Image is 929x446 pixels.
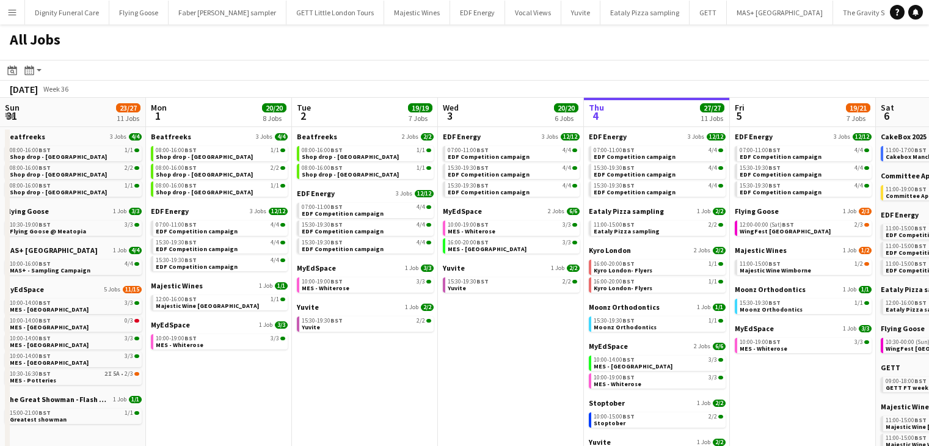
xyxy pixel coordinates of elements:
[443,207,580,263] div: MyEdSpace2 Jobs6/610:00-19:00BST3/3MES - Whiterose16:00-20:00BST3/3MES - [GEOGRAPHIC_DATA]
[589,132,627,141] span: EDF Energy
[542,133,558,141] span: 3 Jobs
[443,263,580,272] a: Yuvite1 Job2/2
[184,181,197,189] span: BST
[417,204,425,210] span: 4/4
[709,147,717,153] span: 4/4
[476,181,489,189] span: BST
[417,222,425,228] span: 4/4
[286,1,384,24] button: GETT Little London Tours
[594,221,723,235] a: 11:00-15:00BST2/2Eataly Pizza sampling
[914,146,927,154] span: BST
[5,132,142,141] a: Beatfreeks3 Jobs4/4
[302,203,431,217] a: 07:00-11:00BST4/4EDF Competition campaign
[156,181,285,196] a: 08:00-16:00BST1/1Shop drop - [GEOGRAPHIC_DATA]
[275,282,288,290] span: 1/1
[151,281,288,320] div: Majestic Wines1 Job1/112:00-16:00BST1/1Majestic Wine [GEOGRAPHIC_DATA]
[156,227,238,235] span: EDF Competition campaign
[740,221,869,235] a: 12:00-00:00 (Sat)BST2/3WingFest [GEOGRAPHIC_DATA]
[448,222,489,228] span: 10:00-19:00
[735,207,872,246] div: Flying Goose1 Job2/312:00-00:00 (Sat)BST2/3WingFest [GEOGRAPHIC_DATA]
[859,286,872,293] span: 1/1
[448,146,577,160] a: 07:00-11:00BST4/4EDF Competition campaign
[184,238,197,246] span: BST
[113,247,126,254] span: 1 Job
[914,185,927,193] span: BST
[622,146,635,154] span: BST
[448,147,489,153] span: 07:00-11:00
[707,133,726,141] span: 12/12
[297,263,434,272] a: MyEdSpace1 Job3/3
[302,279,343,285] span: 10:00-19:00
[740,164,869,178] a: 15:30-19:30BST4/4EDF Competition campaign
[297,132,434,189] div: Beatfreeks2 Jobs2/208:00-16:00BST1/1Shop drop - [GEOGRAPHIC_DATA]08:00-16:00BST1/1Shop drop - [GE...
[694,247,710,254] span: 2 Jobs
[735,132,773,141] span: EDF Energy
[302,227,384,235] span: EDF Competition campaign
[443,207,482,216] span: MyEdSpace
[594,153,676,161] span: EDF Competition campaign
[448,153,530,161] span: EDF Competition campaign
[10,170,107,178] span: Shop drop - Manchester
[330,221,343,228] span: BST
[886,243,927,249] span: 11:00-15:00
[151,207,288,216] a: EDF Energy3 Jobs12/12
[421,133,434,141] span: 2/2
[476,238,489,246] span: BST
[151,132,191,141] span: Beatfreeks
[38,181,51,189] span: BST
[5,246,142,285] div: MAS+ [GEOGRAPHIC_DATA]1 Job4/410:00-16:00BST4/4MAS+ - Sampling Campaign
[156,165,197,171] span: 08:00-16:00
[297,132,434,141] a: Beatfreeks2 Jobs2/2
[156,256,285,270] a: 15:30-19:30BST4/4EDF Competition campaign
[740,170,822,178] span: EDF Competition campaign
[5,246,98,255] span: MAS+ UK
[622,260,635,268] span: BST
[443,132,481,141] span: EDF Energy
[448,277,577,291] a: 15:30-19:30BST2/2Yuvite
[594,227,660,235] span: Eataly Pizza sampling
[151,132,288,141] a: Beatfreeks3 Jobs4/4
[156,147,197,153] span: 08:00-16:00
[10,261,51,267] span: 10:00-16:00
[302,146,431,160] a: 08:00-16:00BST1/1Shop drop - [GEOGRAPHIC_DATA]
[740,165,781,171] span: 15:30-19:30
[10,153,107,161] span: Shop drop - Bradford
[10,183,51,189] span: 08:00-16:00
[302,165,343,171] span: 08:00-16:00
[156,188,253,196] span: Shop drop - Newcastle Upon Tyne
[302,222,343,228] span: 15:30-19:30
[567,265,580,272] span: 2/2
[594,260,723,274] a: 16:00-20:00BST1/1Kyro London- Flyers
[330,164,343,172] span: BST
[275,133,288,141] span: 4/4
[330,146,343,154] span: BST
[151,132,288,207] div: Beatfreeks3 Jobs4/408:00-16:00BST1/1Shop drop - [GEOGRAPHIC_DATA]08:00-16:00BST2/2Shop drop - [GE...
[250,208,266,215] span: 3 Jobs
[881,210,919,219] span: EDF Energy
[396,190,412,197] span: 3 Jobs
[589,246,631,255] span: Kyro London
[417,279,425,285] span: 3/3
[600,1,690,24] button: Eataly Pizza sampling
[476,277,489,285] span: BST
[123,286,142,293] span: 11/15
[476,146,489,154] span: BST
[5,207,142,246] div: Flying Goose1 Job3/310:30-19:00BST3/3Flying Goose @ Meatopia
[443,263,580,295] div: Yuvite1 Job2/215:30-19:30BST2/2Yuvite
[156,257,197,263] span: 15:30-19:30
[622,221,635,228] span: BST
[589,132,726,141] a: EDF Energy3 Jobs12/12
[594,222,635,228] span: 11:00-15:00
[697,208,710,215] span: 1 Job
[156,263,238,271] span: EDF Competition campaign
[156,183,197,189] span: 08:00-16:00
[417,147,425,153] span: 1/1
[259,282,272,290] span: 1 Job
[110,133,126,141] span: 3 Jobs
[709,222,717,228] span: 2/2
[421,265,434,272] span: 3/3
[448,164,577,178] a: 15:30-19:30BST4/4EDF Competition campaign
[735,285,872,324] div: Moonz Orthodontics1 Job1/115:30-19:30BST1/1Moonz Orthodontics
[38,146,51,154] span: BST
[622,181,635,189] span: BST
